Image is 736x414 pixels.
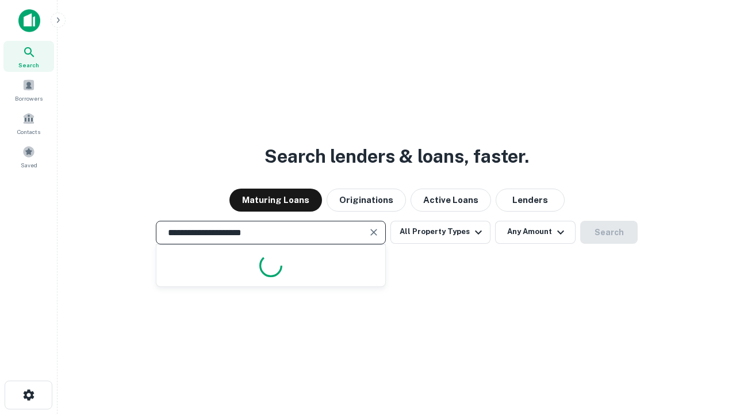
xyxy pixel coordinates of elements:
[18,60,39,70] span: Search
[411,189,491,212] button: Active Loans
[3,41,54,72] a: Search
[3,141,54,172] a: Saved
[366,224,382,240] button: Clear
[18,9,40,32] img: capitalize-icon.png
[3,108,54,139] a: Contacts
[678,322,736,377] iframe: Chat Widget
[15,94,43,103] span: Borrowers
[390,221,490,244] button: All Property Types
[496,189,565,212] button: Lenders
[21,160,37,170] span: Saved
[327,189,406,212] button: Originations
[229,189,322,212] button: Maturing Loans
[264,143,529,170] h3: Search lenders & loans, faster.
[17,127,40,136] span: Contacts
[495,221,576,244] button: Any Amount
[3,74,54,105] a: Borrowers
